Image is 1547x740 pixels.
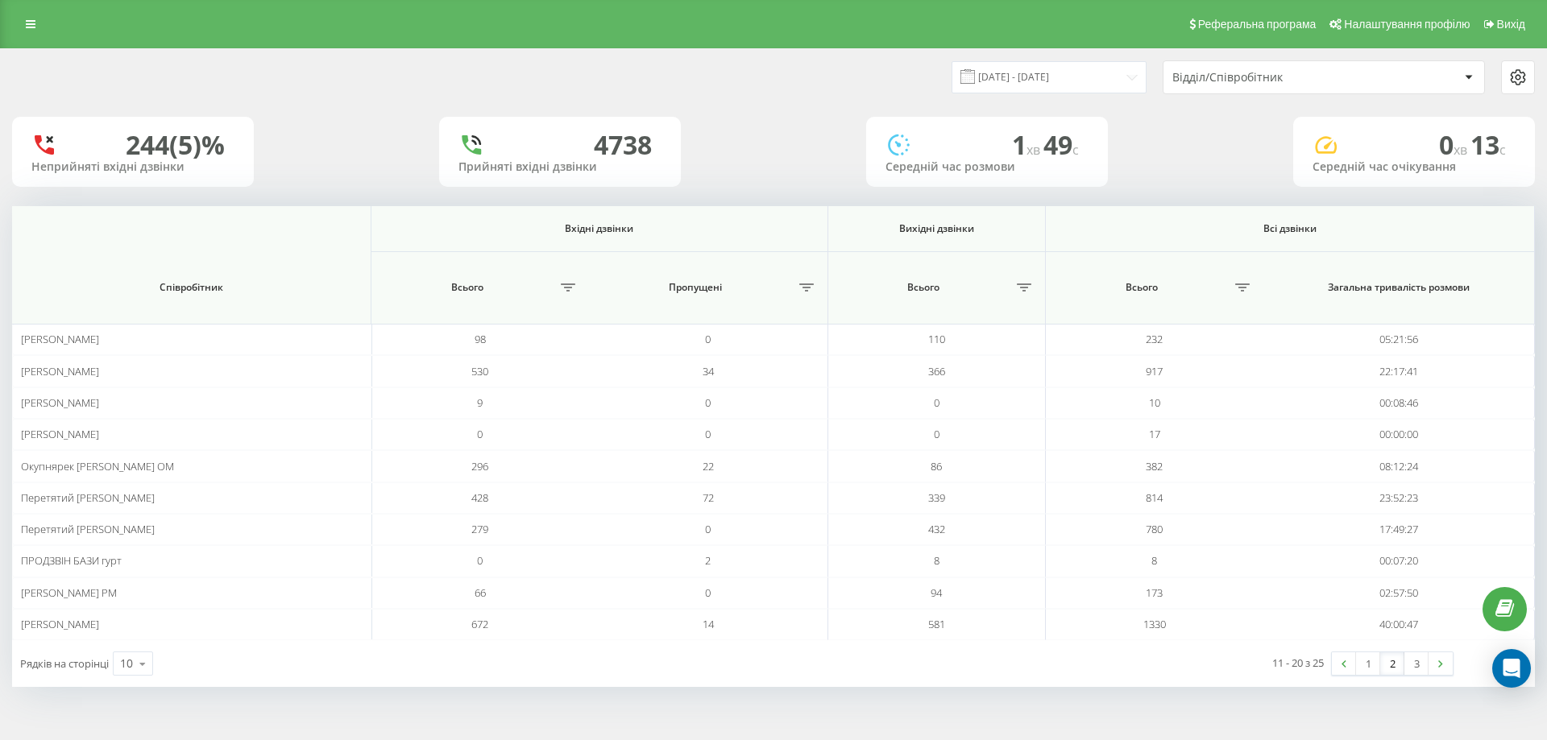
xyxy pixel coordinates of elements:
span: Окупнярек [PERSON_NAME] ОМ [21,459,174,473]
span: 0 [1439,127,1470,162]
td: 17:49:27 [1263,514,1536,545]
div: 244 (5)% [126,130,225,160]
span: c [1499,141,1506,159]
span: 780 [1146,522,1163,536]
span: Співробітник [37,281,345,294]
div: Середній час розмови [885,160,1089,174]
td: 23:52:23 [1263,482,1536,514]
span: 814 [1146,490,1163,505]
span: 17 [1149,427,1160,441]
span: 22 [703,459,714,473]
span: 0 [705,395,711,410]
span: 0 [705,585,711,600]
span: 13 [1470,127,1506,162]
span: хв [1026,141,1043,159]
span: 0 [934,427,939,441]
span: 296 [471,459,488,473]
span: Загальна тривалість розмови [1284,281,1513,294]
a: 2 [1380,652,1404,675]
td: 00:07:20 [1263,545,1536,577]
span: 581 [928,617,945,631]
span: 9 [477,395,483,410]
span: Всього [379,281,556,294]
span: 1330 [1143,617,1166,631]
div: Неприйняті вхідні дзвінки [31,160,234,174]
span: 10 [1149,395,1160,410]
span: Перетятий [PERSON_NAME] [21,522,155,536]
span: Перетятий [PERSON_NAME] [21,490,155,505]
div: Відділ/Співробітник [1172,71,1365,85]
span: Налаштування профілю [1344,18,1470,31]
div: Середній час очікування [1313,160,1516,174]
span: [PERSON_NAME] [21,395,99,410]
span: 49 [1043,127,1079,162]
span: 1 [1012,127,1043,162]
span: Вхідні дзвінки [401,222,797,235]
span: [PERSON_NAME] РМ [21,585,117,600]
span: 8 [1151,553,1157,568]
span: 917 [1146,364,1163,378]
span: Вихід [1497,18,1525,31]
span: Всього [836,281,1012,294]
span: 98 [475,332,486,346]
span: 0 [934,395,939,410]
span: Всього [1054,281,1230,294]
span: 279 [471,522,488,536]
span: Вихідні дзвінки [846,222,1026,235]
div: Open Intercom Messenger [1492,649,1531,688]
div: 10 [120,655,133,672]
span: 0 [705,332,711,346]
span: 173 [1146,585,1163,600]
span: 110 [928,332,945,346]
td: 00:00:00 [1263,419,1536,450]
div: Прийняті вхідні дзвінки [458,160,662,174]
span: 339 [928,490,945,505]
span: 34 [703,364,714,378]
span: [PERSON_NAME] [21,617,99,631]
td: 02:57:50 [1263,577,1536,609]
td: 00:08:46 [1263,387,1536,419]
span: 0 [705,427,711,441]
span: 14 [703,617,714,631]
div: 11 - 20 з 25 [1272,655,1324,671]
span: 232 [1146,332,1163,346]
td: 22:17:41 [1263,355,1536,387]
div: 4738 [594,130,652,160]
td: 05:21:56 [1263,324,1536,355]
span: 382 [1146,459,1163,473]
span: 428 [471,490,488,505]
td: 08:12:24 [1263,450,1536,482]
span: [PERSON_NAME] [21,332,99,346]
span: Реферальна програма [1198,18,1317,31]
span: 72 [703,490,714,505]
span: Рядків на сторінці [20,656,109,671]
span: ПРОДЗВІН БАЗИ гурт [21,553,122,568]
span: 8 [934,553,939,568]
span: 0 [477,553,483,568]
a: 1 [1356,652,1380,675]
span: Пропущені [597,281,794,294]
span: 672 [471,617,488,631]
span: 94 [931,585,942,600]
span: 0 [477,427,483,441]
span: 0 [705,522,711,536]
span: Всі дзвінки [1077,222,1503,235]
td: 40:00:47 [1263,609,1536,640]
span: 432 [928,522,945,536]
span: 2 [705,553,711,568]
span: хв [1454,141,1470,159]
span: 366 [928,364,945,378]
span: 66 [475,585,486,600]
span: [PERSON_NAME] [21,427,99,441]
span: c [1072,141,1079,159]
span: 86 [931,459,942,473]
span: 530 [471,364,488,378]
span: [PERSON_NAME] [21,364,99,378]
a: 3 [1404,652,1429,675]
